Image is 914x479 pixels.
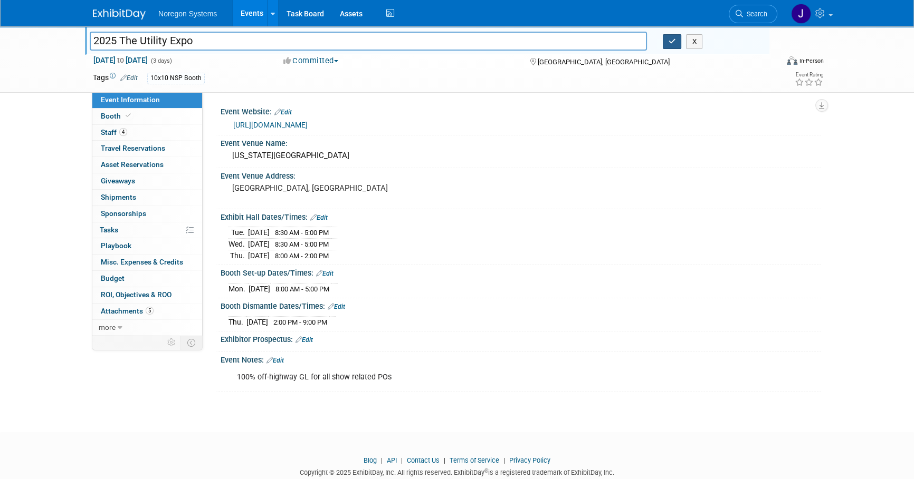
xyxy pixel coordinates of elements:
div: Booth Dismantle Dates/Times: [221,298,821,312]
img: Johana Gil [791,4,811,24]
a: Playbook [92,238,202,254]
span: Travel Reservations [101,144,165,152]
span: | [398,456,405,464]
span: Attachments [101,307,154,315]
span: Asset Reservations [101,160,164,169]
td: [DATE] [246,316,268,327]
span: 4 [119,128,127,136]
span: to [116,56,126,64]
td: [DATE] [248,239,270,250]
a: Edit [274,109,292,116]
a: Search [729,5,777,23]
span: 8:30 AM - 5:00 PM [275,229,329,237]
a: Sponsorships [92,206,202,222]
a: Contact Us [407,456,440,464]
span: Search [743,10,767,18]
span: more [99,323,116,331]
a: Event Information [92,92,202,108]
span: 8:00 AM - 5:00 PM [275,285,329,293]
span: 8:00 AM - 2:00 PM [275,252,329,260]
span: | [441,456,448,464]
a: Edit [328,303,345,310]
a: Tasks [92,222,202,238]
span: Sponsorships [101,209,146,218]
a: API [387,456,397,464]
a: Edit [296,336,313,344]
a: Booth [92,109,202,124]
a: Misc. Expenses & Credits [92,255,202,270]
span: Giveaways [101,177,135,185]
a: more [92,320,202,336]
div: [US_STATE][GEOGRAPHIC_DATA] [229,148,813,164]
span: Noregon Systems [158,9,217,18]
td: [DATE] [248,250,270,261]
a: [URL][DOMAIN_NAME] [233,121,308,129]
div: Event Rating [795,72,823,77]
div: 100% off-highway GL for all show related POs [230,367,705,388]
a: Attachments5 [92,304,202,319]
button: Committed [280,55,342,66]
td: Personalize Event Tab Strip [163,336,181,349]
td: Thu. [229,316,246,327]
span: Booth [101,112,133,120]
div: Exhibit Hall Dates/Times: [221,209,821,223]
div: Event Notes: [221,352,821,366]
span: Tasks [100,226,118,234]
td: Mon. [229,283,249,294]
td: [DATE] [249,283,270,294]
a: Shipments [92,190,202,206]
a: ROI, Objectives & ROO [92,287,202,303]
a: Edit [120,74,138,82]
span: | [501,456,508,464]
span: [GEOGRAPHIC_DATA], [GEOGRAPHIC_DATA] [537,58,669,66]
sup: ® [484,468,488,474]
a: Blog [364,456,377,464]
a: Edit [266,357,284,364]
div: Booth Set-up Dates/Times: [221,265,821,279]
span: | [378,456,385,464]
button: X [686,34,702,49]
a: Staff4 [92,125,202,141]
a: Travel Reservations [92,141,202,157]
div: Event Format [715,55,824,71]
span: Staff [101,128,127,136]
img: Format-Inperson.png [787,56,797,65]
a: Asset Reservations [92,157,202,173]
pre: [GEOGRAPHIC_DATA], [GEOGRAPHIC_DATA] [232,183,459,193]
td: Tue. [229,227,248,239]
span: Event Information [101,95,160,104]
span: Budget [101,274,125,282]
span: 5 [146,307,154,315]
span: (3 days) [150,57,172,64]
span: Playbook [101,241,131,250]
a: Giveaways [92,173,202,189]
div: Event Venue Name: [221,135,821,149]
img: ExhibitDay [93,9,146,19]
a: Terms of Service [450,456,499,464]
a: Edit [310,214,328,221]
td: Wed. [229,239,248,250]
span: Shipments [101,193,136,201]
div: Exhibitor Prospectus: [221,331,821,345]
div: 10x10 NSP Booth [147,73,205,84]
a: Budget [92,271,202,287]
div: Event Website: [221,104,821,118]
div: In-Person [799,57,824,65]
td: [DATE] [248,227,270,239]
td: Toggle Event Tabs [181,336,203,349]
span: 8:30 AM - 5:00 PM [275,240,329,248]
span: [DATE] [DATE] [93,55,148,65]
td: Tags [93,72,138,84]
div: Event Venue Address: [221,168,821,181]
td: Thu. [229,250,248,261]
span: 2:00 PM - 9:00 PM [273,318,327,326]
i: Booth reservation complete [126,113,131,119]
a: Privacy Policy [509,456,550,464]
span: ROI, Objectives & ROO [101,290,172,299]
a: Edit [316,270,334,277]
span: Misc. Expenses & Credits [101,258,183,266]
